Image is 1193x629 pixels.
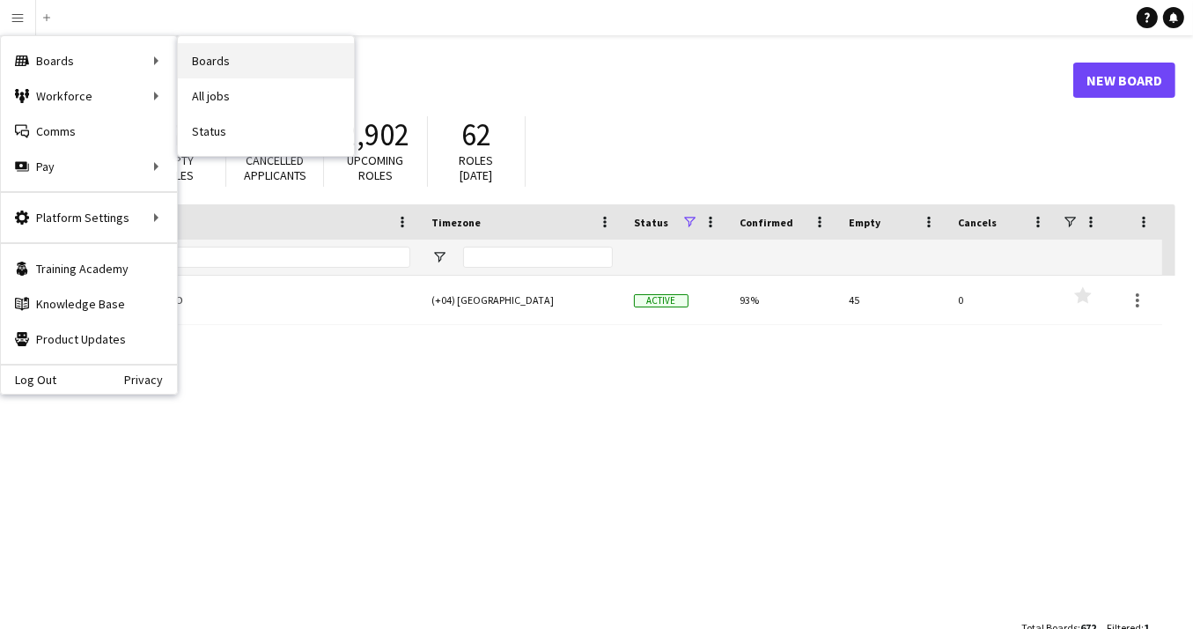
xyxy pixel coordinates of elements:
a: All jobs [178,78,354,114]
span: 62 [461,115,491,154]
div: Boards [1,43,177,78]
span: Active [634,294,689,307]
input: Board name Filter Input [73,247,410,268]
a: Status [178,114,354,149]
a: Privacy [124,373,177,387]
a: New Board [1073,63,1175,98]
div: 45 [838,276,947,324]
div: (+04) [GEOGRAPHIC_DATA] [421,276,623,324]
h1: Boards [31,67,1073,93]
span: Confirmed [740,216,793,229]
div: 93% [729,276,838,324]
input: Timezone Filter Input [463,247,613,268]
a: Product Updates [1,322,177,357]
span: Cancels [958,216,997,229]
div: Workforce [1,78,177,114]
span: Roles [DATE] [460,152,494,183]
a: Training Academy [1,251,177,286]
span: Cancelled applicants [244,152,306,183]
span: Upcoming roles [348,152,404,183]
button: Open Filter Menu [431,249,447,265]
span: Status [634,216,668,229]
div: Platform Settings [1,200,177,235]
a: Comms [1,114,177,149]
a: Boards [178,43,354,78]
div: 0 [947,276,1057,324]
a: Knowledge Base [1,286,177,322]
div: Pay [1,149,177,184]
a: DUBAI SILICON OASIS - DSO [41,276,410,325]
a: Log Out [1,373,56,387]
span: Timezone [431,216,481,229]
span: Empty [849,216,880,229]
span: 2,902 [342,115,409,154]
